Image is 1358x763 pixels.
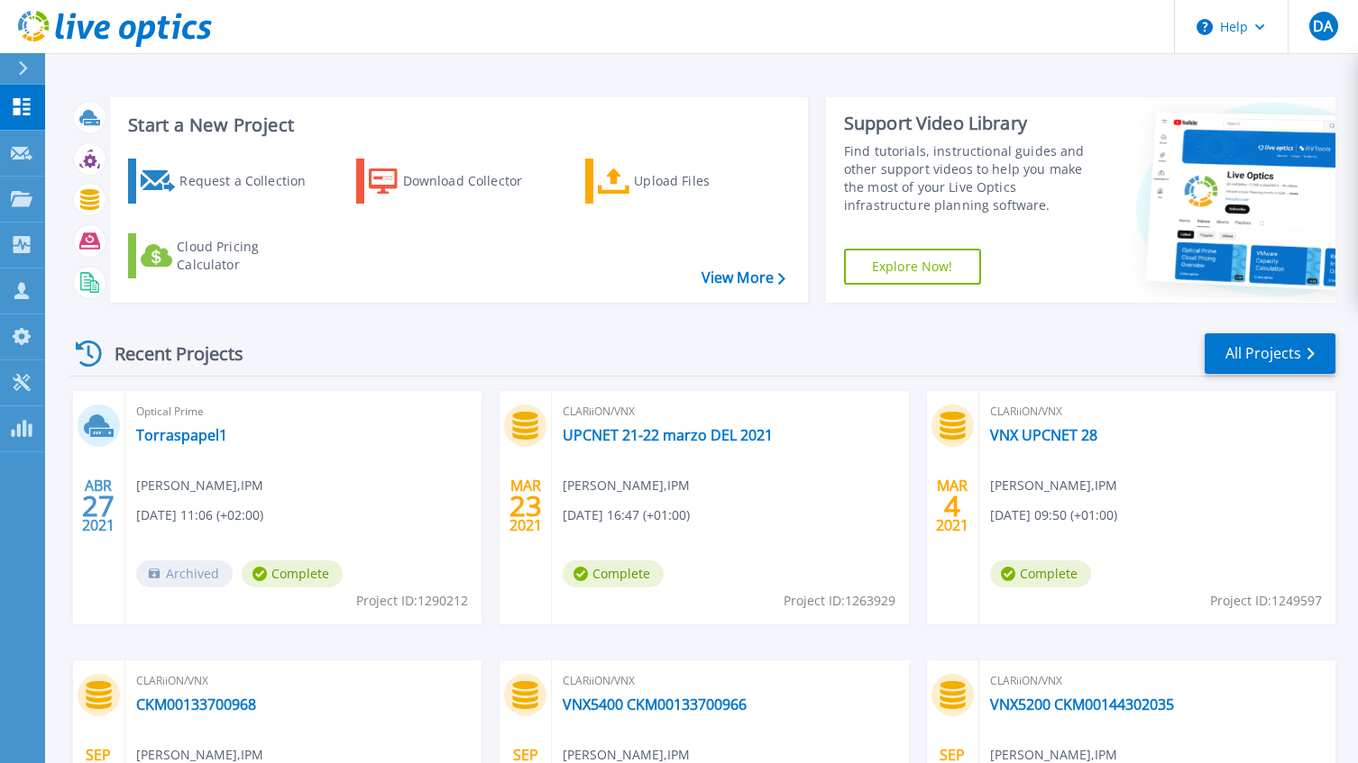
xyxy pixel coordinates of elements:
span: CLARiiON/VNX [563,671,897,691]
div: Download Collector [403,163,547,199]
div: MAR 2021 [935,473,969,539]
span: [DATE] 16:47 (+01:00) [563,505,690,525]
a: VNX5400 CKM00133700966 [563,695,747,713]
div: Recent Projects [69,332,268,376]
span: CLARiiON/VNX [990,402,1325,422]
span: Optical Prime [136,402,471,422]
span: Project ID: 1290212 [356,591,468,611]
div: Support Video Library [844,112,1099,135]
span: [DATE] 09:50 (+01:00) [990,505,1117,525]
span: 27 [82,498,115,513]
a: All Projects [1205,333,1335,374]
span: Project ID: 1263929 [784,591,895,611]
span: Complete [563,560,664,587]
span: [PERSON_NAME] , IPM [990,476,1117,495]
span: Complete [990,560,1091,587]
a: Upload Files [585,159,786,204]
h3: Start a New Project [128,115,785,135]
span: 23 [509,498,542,513]
a: Cloud Pricing Calculator [128,233,329,278]
span: [PERSON_NAME] , IPM [563,476,690,495]
span: CLARiiON/VNX [990,671,1325,691]
a: VNX UPCNET 28 [990,426,1097,444]
div: Upload Files [634,163,778,199]
a: View More [702,269,785,286]
div: Find tutorials, instructional guides and other support videos to help you make the most of your L... [844,142,1099,214]
a: UPCNET 21-22 marzo DEL 2021 [563,426,773,444]
a: Download Collector [356,159,557,204]
span: Project ID: 1249597 [1210,591,1322,611]
div: Request a Collection [179,163,324,199]
span: [PERSON_NAME] , IPM [136,476,263,495]
a: Torraspapel1 [136,426,227,444]
div: ABR 2021 [81,473,115,539]
span: [DATE] 11:06 (+02:00) [136,505,263,525]
div: MAR 2021 [509,473,543,539]
span: 4 [944,498,960,513]
span: CLARiiON/VNX [563,402,897,422]
span: Archived [136,560,233,587]
div: Cloud Pricing Calculator [177,238,321,274]
span: Complete [242,560,343,587]
span: DA [1313,19,1333,33]
a: Explore Now! [844,249,981,285]
a: VNX5200 CKM00144302035 [990,695,1174,713]
a: Request a Collection [128,159,329,204]
span: CLARiiON/VNX [136,671,471,691]
a: CKM00133700968 [136,695,256,713]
